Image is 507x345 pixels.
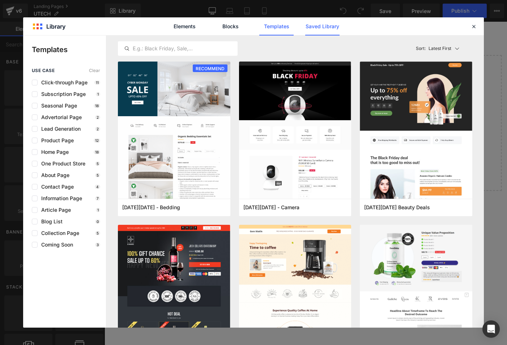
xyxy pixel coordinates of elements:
p: 18 [94,104,100,108]
p: 0 [95,219,100,224]
span: Home Page [38,149,69,155]
span: Article Page [38,207,71,213]
div: Open Intercom Messenger [482,320,500,338]
span: Clear [89,68,100,73]
a: Explore Template [186,142,251,156]
span: Collection Page [38,230,79,236]
span: One Product Store [38,161,85,167]
p: 2 [95,127,100,131]
span: Cyber Monday - Bedding [122,204,180,211]
p: 5 [95,161,100,166]
p: 18 [94,150,100,154]
span: About Page [38,172,69,178]
p: 1 [96,208,100,212]
p: 5 [95,173,100,177]
span: Product Page [38,138,74,143]
span: Blog List [38,219,63,224]
p: 12 [94,138,100,143]
p: 5 [95,231,100,235]
input: E.g.: Black Friday, Sale,... [118,44,237,53]
span: Contact Page [38,184,74,190]
span: Lead Generation [38,126,81,132]
span: RECOMMEND [193,64,227,73]
span: Black Friday - Camera [243,204,299,211]
span: Seasonal Page [38,103,77,109]
span: use case [32,68,55,73]
p: 3 [95,243,100,247]
p: Templates [32,44,106,55]
span: Sort: [416,46,426,51]
p: or Drag & Drop elements from left sidebar [17,162,420,167]
button: Latest FirstSort:Latest First [413,41,473,56]
p: Start building your page [17,53,420,62]
span: Click-through Page [38,80,88,85]
p: 7 [95,196,100,201]
a: Blocks [213,17,248,35]
a: Saved Library [305,17,340,35]
a: Templates [259,17,294,35]
span: Coming Soon [38,242,73,248]
span: Advertorial Page [38,114,82,120]
span: Black Friday Beauty Deals [364,204,430,211]
p: 2 [95,115,100,119]
a: Elements [167,17,202,35]
span: Subscription Page [38,91,86,97]
p: 1 [96,92,100,96]
span: Information Page [38,195,82,201]
p: 11 [94,80,100,85]
p: 4 [95,185,100,189]
p: Latest First [429,45,451,52]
